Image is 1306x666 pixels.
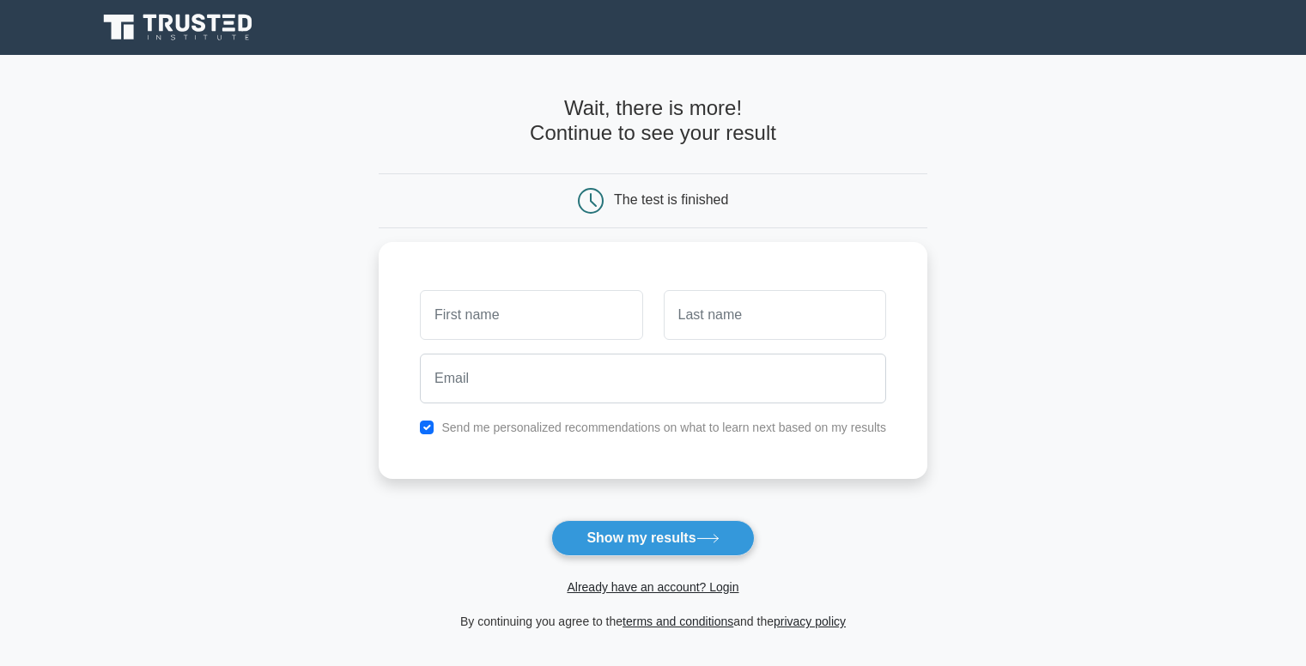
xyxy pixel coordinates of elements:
[420,290,642,340] input: First name
[379,96,927,146] h4: Wait, there is more! Continue to see your result
[614,192,728,207] div: The test is finished
[567,580,738,594] a: Already have an account? Login
[368,611,938,632] div: By continuing you agree to the and the
[664,290,886,340] input: Last name
[774,615,846,628] a: privacy policy
[623,615,733,628] a: terms and conditions
[420,354,886,403] input: Email
[551,520,754,556] button: Show my results
[441,421,886,434] label: Send me personalized recommendations on what to learn next based on my results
